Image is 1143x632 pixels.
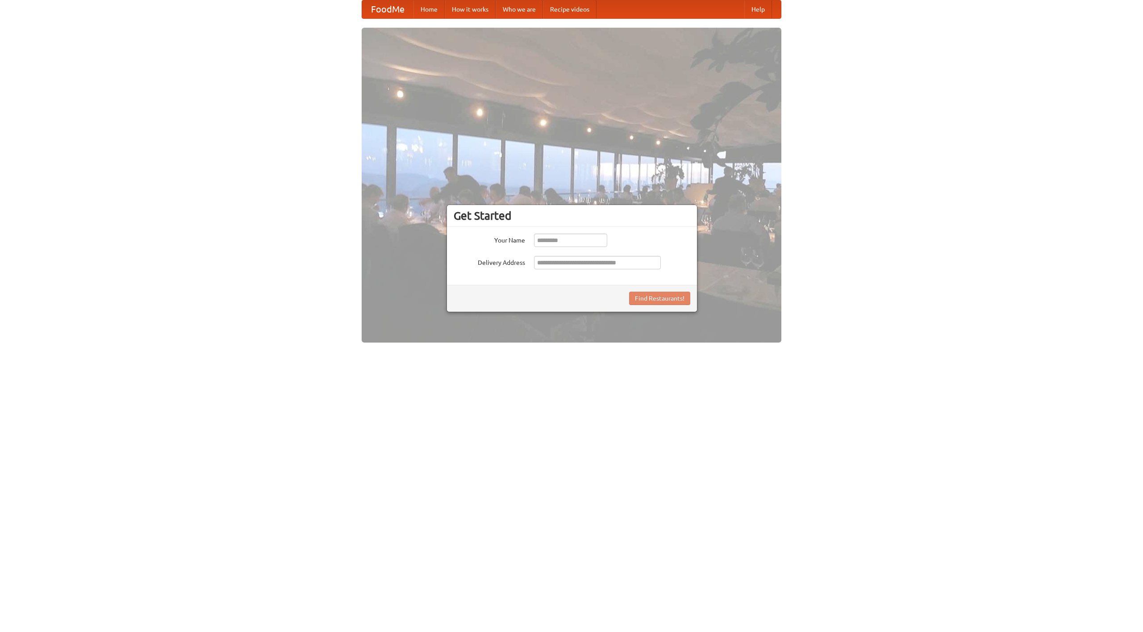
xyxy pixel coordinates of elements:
label: Your Name [454,234,525,245]
label: Delivery Address [454,256,525,267]
a: Recipe videos [543,0,597,18]
button: Find Restaurants! [629,292,690,305]
a: Help [744,0,772,18]
h3: Get Started [454,209,690,222]
a: Home [413,0,445,18]
a: FoodMe [362,0,413,18]
a: How it works [445,0,496,18]
a: Who we are [496,0,543,18]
